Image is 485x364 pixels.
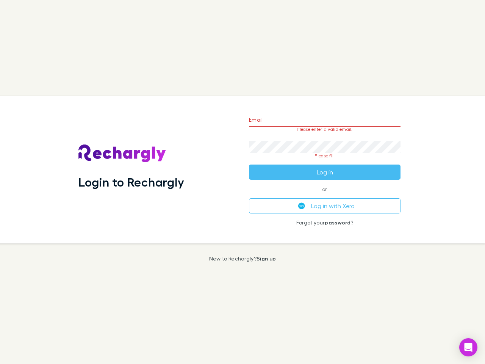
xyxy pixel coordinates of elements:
h1: Login to Rechargly [78,175,184,189]
img: Rechargly's Logo [78,144,166,163]
a: Sign up [257,255,276,262]
button: Log in [249,165,401,180]
p: New to Rechargly? [209,256,276,262]
p: Please enter a valid email. [249,127,401,132]
a: password [325,219,350,226]
p: Forgot your ? [249,220,401,226]
div: Open Intercom Messenger [459,338,477,356]
p: Please fill [249,153,401,158]
button: Log in with Xero [249,198,401,213]
img: Xero's logo [298,202,305,209]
